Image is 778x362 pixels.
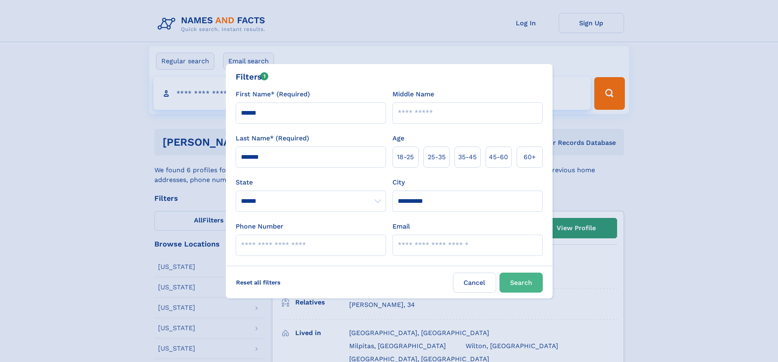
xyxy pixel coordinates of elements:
span: 45‑60 [489,152,508,162]
span: 60+ [524,152,536,162]
span: 35‑45 [458,152,477,162]
label: Email [392,222,410,231]
label: Reset all filters [231,273,286,292]
label: Age [392,133,404,143]
label: City [392,178,405,187]
label: First Name* (Required) [236,89,310,99]
button: Search [499,273,543,293]
label: State [236,178,386,187]
span: 25‑35 [428,152,446,162]
div: Filters [236,71,269,83]
label: Last Name* (Required) [236,133,309,143]
label: Middle Name [392,89,434,99]
label: Phone Number [236,222,283,231]
span: 18‑25 [397,152,414,162]
label: Cancel [453,273,496,293]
